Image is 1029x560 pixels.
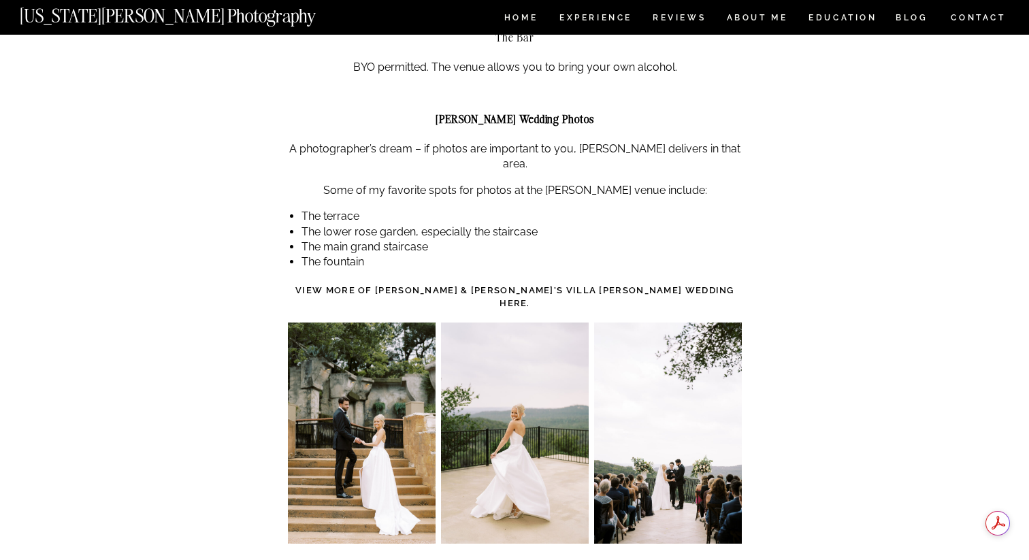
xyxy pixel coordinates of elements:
[20,7,361,18] a: [US_STATE][PERSON_NAME] Photography
[288,323,436,544] img: Villa Antonia Austin
[288,31,742,44] h2: The Bar
[436,112,593,126] strong: [PERSON_NAME] Wedding Photos
[301,240,742,254] li: The main grand staircase
[559,14,631,25] a: Experience
[950,10,1007,25] a: CONTACT
[896,14,928,25] a: BLOG
[653,14,704,25] a: REVIEWS
[502,14,540,25] a: HOME
[301,254,742,269] li: The fountain
[288,60,742,75] p: BYO permitted. The venue allows you to bring your own alcohol.
[288,142,742,172] p: A photographer’s dream – if photos are important to you, [PERSON_NAME] delivers in that area.
[726,14,788,25] a: ABOUT ME
[594,323,742,544] img: Villa Antonia Austin ceremony
[441,323,589,544] img: Villa Antonia Austin
[301,209,742,224] li: The terrace
[301,225,742,240] li: The lower rose garden, especially the staircase
[288,183,742,198] p: Some of my favorite spots for photos at the [PERSON_NAME] venue include:
[807,14,879,25] a: EDUCATION
[295,285,734,309] strong: View more of [PERSON_NAME] & [PERSON_NAME]’s Villa [PERSON_NAME] wedding here.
